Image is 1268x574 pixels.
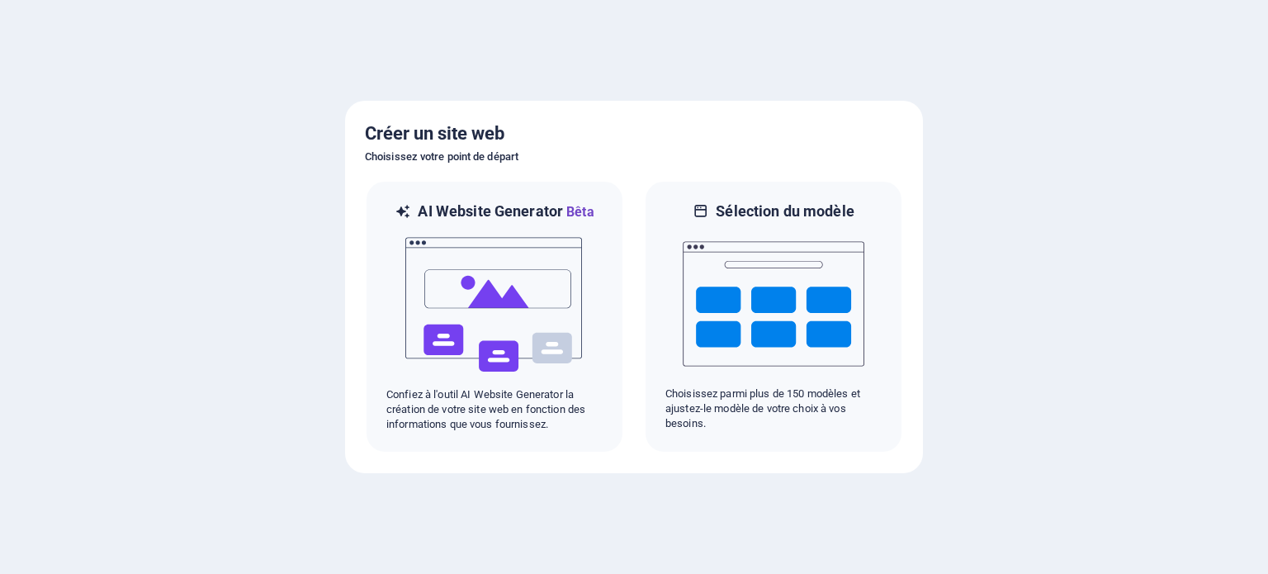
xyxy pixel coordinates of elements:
[716,202,854,221] h6: Sélection du modèle
[418,202,594,222] h6: AI Website Generator
[665,387,882,431] p: Choisissez parmi plus de 150 modèles et ajustez-le modèle de votre choix à vos besoins.
[404,222,585,387] img: ai
[365,121,903,147] h5: Créer un site web
[365,147,903,167] h6: Choisissez votre point de départ
[644,180,903,453] div: Sélection du modèleChoisissez parmi plus de 150 modèles et ajustez-le modèle de votre choix à vos...
[365,180,624,453] div: AI Website GeneratorBêtaaiConfiez à l'outil AI Website Generator la création de votre site web en...
[563,204,594,220] span: Bêta
[386,387,603,432] p: Confiez à l'outil AI Website Generator la création de votre site web en fonction des informations...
